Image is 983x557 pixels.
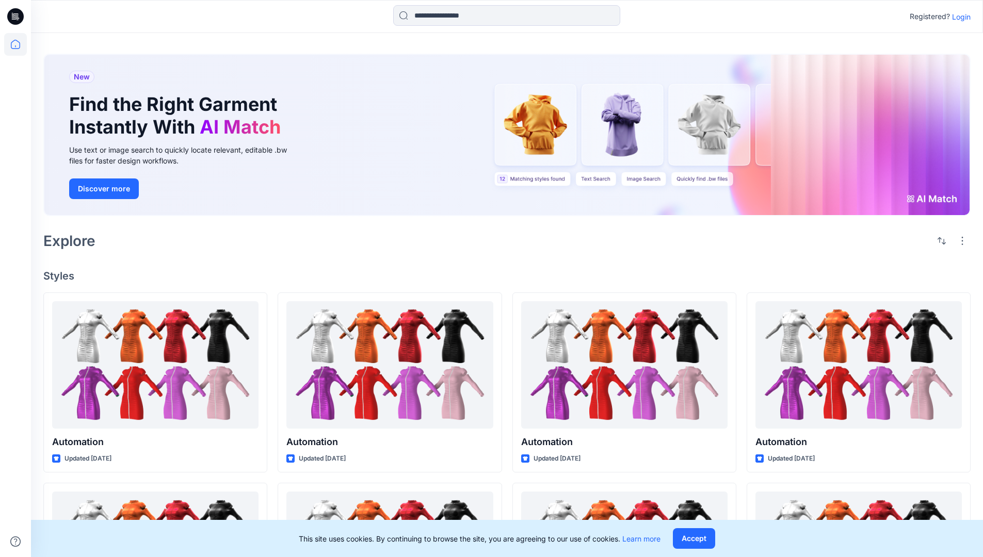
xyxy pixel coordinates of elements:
[755,435,962,449] p: Automation
[52,435,259,449] p: Automation
[534,453,581,464] p: Updated [DATE]
[299,453,346,464] p: Updated [DATE]
[673,528,715,549] button: Accept
[952,11,971,22] p: Login
[910,10,950,23] p: Registered?
[622,534,660,543] a: Learn more
[521,301,728,429] a: Automation
[74,71,90,83] span: New
[69,178,139,199] button: Discover more
[521,435,728,449] p: Automation
[768,453,815,464] p: Updated [DATE]
[200,116,281,138] span: AI Match
[286,301,493,429] a: Automation
[755,301,962,429] a: Automation
[43,233,95,249] h2: Explore
[299,533,660,544] p: This site uses cookies. By continuing to browse the site, you are agreeing to our use of cookies.
[286,435,493,449] p: Automation
[65,453,111,464] p: Updated [DATE]
[52,301,259,429] a: Automation
[69,93,286,138] h1: Find the Right Garment Instantly With
[43,270,971,282] h4: Styles
[69,144,301,166] div: Use text or image search to quickly locate relevant, editable .bw files for faster design workflows.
